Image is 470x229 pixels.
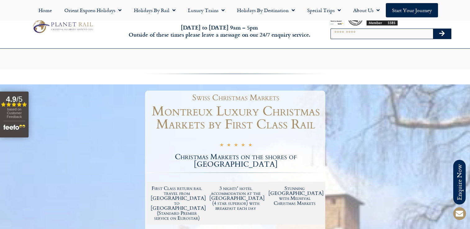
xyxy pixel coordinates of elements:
i: ★ [227,142,231,149]
h2: 3 nights' hotel accommodation at the [GEOGRAPHIC_DATA] (4 star superior) with breakfast each day [209,186,262,211]
i: ★ [248,142,252,149]
h6: [DATE] to [DATE] 9am – 5pm Outside of these times please leave a message on our 24/7 enquiry serv... [127,24,312,38]
a: Special Trips [301,3,347,17]
a: Start your Journey [386,3,438,17]
a: Holidays by Rail [128,3,182,17]
div: 5/5 [220,141,252,149]
h2: Christmas Markets on the shores of [GEOGRAPHIC_DATA] [147,153,325,168]
h1: Montreux Luxury Christmas Markets by First Class Rail [147,105,325,131]
img: Planet Rail Train Holidays Logo [30,19,95,34]
a: Home [32,3,58,17]
i: ★ [241,142,245,149]
a: About Us [347,3,386,17]
h1: Swiss Christmas Markets [150,94,322,102]
h2: First Class return rail travel from [GEOGRAPHIC_DATA] to [GEOGRAPHIC_DATA] (Standard Premier serv... [151,186,203,221]
button: Search [433,29,451,39]
a: Orient Express Holidays [58,3,128,17]
h2: Stunning [GEOGRAPHIC_DATA] with Medieval Christmas Markets [268,186,321,206]
a: Luxury Trains [182,3,231,17]
a: Holidays by Destination [231,3,301,17]
nav: Menu [3,3,467,17]
i: ★ [234,142,238,149]
i: ★ [220,142,224,149]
